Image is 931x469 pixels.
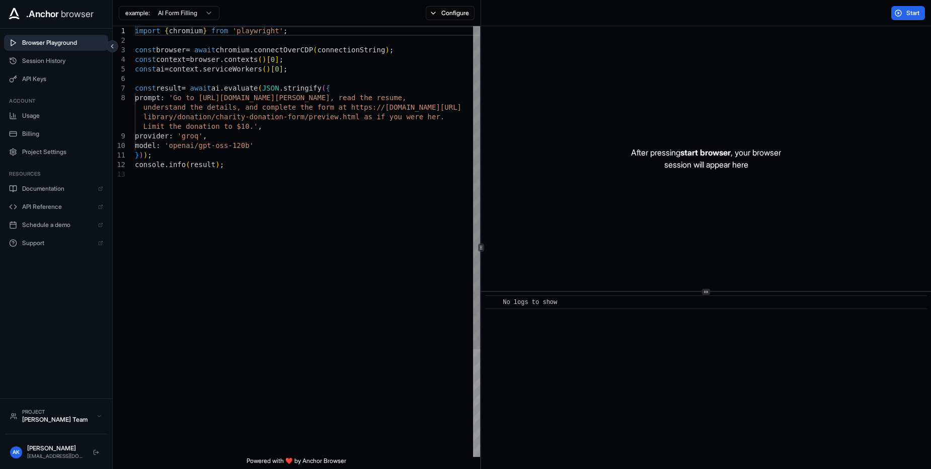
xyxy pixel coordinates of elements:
span: Billing [22,130,103,138]
span: Support [22,239,93,247]
span: browser [61,7,94,21]
span: JSON [262,84,279,92]
span: No logs to show [503,299,557,306]
span: ) [262,55,266,63]
button: Usage [4,108,108,124]
span: .Anchor [26,7,59,21]
span: evaluate [224,84,258,92]
span: ( [258,55,262,63]
span: . [165,161,169,169]
span: ; [220,161,224,169]
span: ] [279,65,283,73]
span: 0 [275,65,279,73]
div: 10 [113,141,125,150]
span: Limit the donation to $10.' [143,122,258,130]
span: library/donation/charity-donation-form/preview.htm [143,113,355,121]
div: 5 [113,64,125,74]
div: 13 [113,170,125,179]
span: chromium [215,46,249,54]
span: ) [385,46,389,54]
h3: Resources [9,170,103,178]
button: Logout [90,446,102,458]
button: Collapse sidebar [106,40,118,52]
p: After pressing , your browser session will appear here [631,146,781,171]
span: = [186,55,190,63]
span: const [135,84,156,92]
span: = [182,84,186,92]
button: Project[PERSON_NAME] Team [5,404,107,428]
span: . [250,46,254,54]
span: ; [279,55,283,63]
span: connectOverCDP [254,46,313,54]
span: const [135,46,156,54]
span: 'playwright' [232,27,283,35]
span: { [165,27,169,35]
span: ) [139,151,143,159]
div: 8 [113,93,125,103]
span: import [135,27,161,35]
span: API Keys [22,75,103,83]
span: context [156,55,186,63]
span: , [258,122,262,130]
span: ) [266,65,270,73]
span: example: [125,9,150,17]
span: browser [190,55,220,63]
span: l as if you were her. [355,113,444,121]
div: 11 [113,150,125,160]
div: 6 [113,74,125,84]
span: , [203,132,207,140]
button: Start [891,6,925,20]
span: const [135,65,156,73]
span: ] [275,55,279,63]
span: await [190,84,211,92]
span: = [186,46,190,54]
span: API Reference [22,203,93,211]
span: ; [147,151,151,159]
span: = [165,65,169,73]
a: API Reference [4,199,108,215]
span: ( [186,161,190,169]
span: 'openai/gpt-oss-120b' [165,141,254,149]
span: Schedule a demo [22,221,93,229]
span: } [203,27,207,35]
span: start browser [680,147,731,158]
span: ad the resume, [347,94,406,102]
span: const [135,55,156,63]
span: AK [13,448,20,456]
div: [EMAIL_ADDRESS][DOMAIN_NAME] [27,452,85,460]
img: Anchor Icon [6,6,22,22]
span: stringify [283,84,322,92]
div: [PERSON_NAME] Team [22,416,91,424]
span: Documentation [22,185,93,193]
span: 'groq' [177,132,203,140]
span: result [190,161,216,169]
span: provider [135,132,169,140]
button: Browser Playground [4,35,108,51]
div: 2 [113,36,125,45]
span: . [198,65,202,73]
span: console [135,161,165,169]
div: 4 [113,55,125,64]
span: from [211,27,228,35]
div: 3 [113,45,125,55]
span: ( [322,84,326,92]
button: Billing [4,126,108,142]
span: ( [313,46,317,54]
span: . [220,55,224,63]
span: } [135,151,139,159]
span: Project Settings [22,148,103,156]
span: : [161,94,165,102]
span: ; [283,27,287,35]
span: [ [271,65,275,73]
span: ; [390,46,394,54]
div: Project [22,408,91,416]
h3: Account [9,97,103,105]
span: . [220,84,224,92]
span: contexts [224,55,258,63]
div: 9 [113,131,125,141]
span: Session History [22,57,103,65]
div: 1 [113,26,125,36]
span: ttps://[DOMAIN_NAME][URL] [355,103,461,111]
a: Support [4,235,108,251]
span: understand the details, and complete the form at h [143,103,355,111]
